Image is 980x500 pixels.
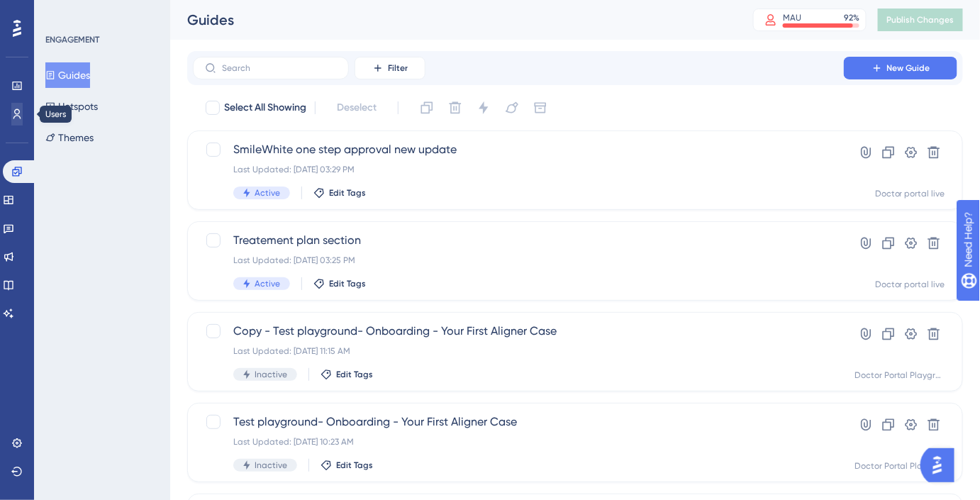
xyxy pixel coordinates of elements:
span: Inactive [255,369,287,380]
span: Test playground- Onboarding - Your First Aligner Case [233,413,803,430]
div: Last Updated: [DATE] 03:29 PM [233,164,803,175]
span: Select All Showing [224,99,306,116]
span: Publish Changes [886,14,954,26]
button: Edit Tags [313,187,366,199]
span: New Guide [887,62,930,74]
button: Edit Tags [321,369,373,380]
span: Deselect [337,99,377,116]
div: Last Updated: [DATE] 11:15 AM [233,345,803,357]
div: Doctor Portal Playground [854,460,945,472]
button: Filter [355,57,425,79]
span: Inactive [255,460,287,471]
span: Edit Tags [336,460,373,471]
span: Treatement plan section [233,232,803,249]
button: Hotspots [45,94,98,119]
div: Last Updated: [DATE] 03:25 PM [233,255,803,266]
span: SmileWhite one step approval new update [233,141,803,158]
input: Search [222,63,337,73]
button: Publish Changes [878,9,963,31]
span: Edit Tags [329,187,366,199]
span: Copy - Test playground- Onboarding - Your First Aligner Case [233,323,803,340]
button: Deselect [324,95,389,121]
div: Last Updated: [DATE] 10:23 AM [233,436,803,448]
button: Themes [45,125,94,150]
button: New Guide [844,57,957,79]
div: Guides [187,10,718,30]
div: ENGAGEMENT [45,34,99,45]
div: Doctor portal live [875,279,945,290]
div: Doctor Portal Playground [854,370,945,381]
span: Active [255,187,280,199]
span: Edit Tags [336,369,373,380]
span: Active [255,278,280,289]
span: Need Help? [33,4,89,21]
button: Guides [45,62,90,88]
div: MAU [783,12,801,23]
div: 92 % [844,12,859,23]
iframe: UserGuiding AI Assistant Launcher [920,444,963,487]
span: Filter [388,62,408,74]
button: Edit Tags [321,460,373,471]
div: Doctor portal live [875,188,945,199]
span: Edit Tags [329,278,366,289]
button: Edit Tags [313,278,366,289]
